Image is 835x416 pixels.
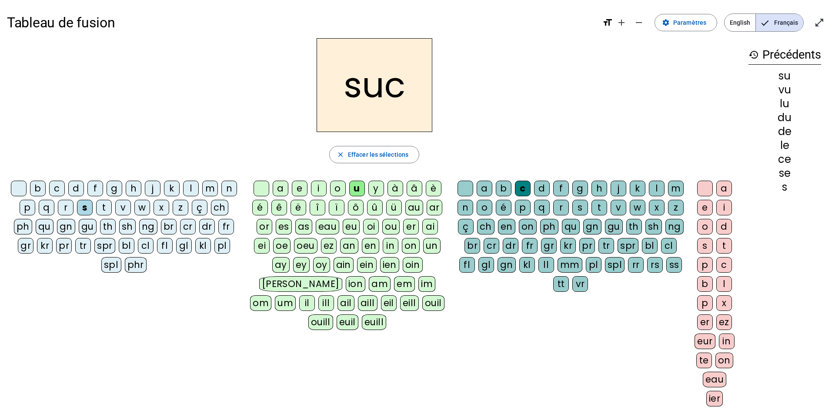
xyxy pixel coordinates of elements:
div: oe [273,238,291,254]
mat-icon: settings [662,19,670,26]
div: ü [386,200,402,215]
div: se [748,168,821,178]
div: gl [176,238,192,254]
div: gu [79,219,97,234]
div: é [496,200,511,215]
div: cl [661,238,677,254]
button: Paramètres [655,14,717,31]
div: q [534,200,550,215]
div: qu [562,219,580,234]
div: ei [254,238,270,254]
div: b [496,181,511,196]
div: oeu [294,238,317,254]
div: le [748,140,821,151]
div: spr [94,238,115,254]
div: s [697,238,713,254]
div: on [519,219,537,234]
div: vu [748,85,821,95]
div: m [202,181,218,196]
div: kr [560,238,576,254]
div: es [276,219,292,234]
div: cr [180,219,196,234]
div: o [477,200,492,215]
div: h [591,181,607,196]
div: x [154,200,169,215]
div: pr [579,238,595,254]
div: g [107,181,122,196]
div: x [649,200,665,215]
div: c [716,257,732,273]
div: fr [218,219,234,234]
div: é [252,200,268,215]
div: tt [553,276,569,292]
div: j [611,181,626,196]
div: bl [119,238,134,254]
div: gr [18,238,33,254]
div: phr [125,257,147,273]
div: cl [138,238,154,254]
mat-icon: remove [634,17,644,28]
div: p [697,295,713,311]
div: th [100,219,116,234]
div: as [295,219,312,234]
div: r [553,200,569,215]
div: er [403,219,419,234]
div: k [164,181,180,196]
div: in [383,238,398,254]
div: r [58,200,73,215]
div: au [405,200,423,215]
div: ail [337,295,354,311]
div: ey [293,257,310,273]
div: ç [192,200,207,215]
div: v [115,200,131,215]
div: im [418,276,435,292]
div: ez [321,238,337,254]
div: ill [318,295,334,311]
div: m [668,181,684,196]
div: eau [316,219,340,234]
div: i [311,181,327,196]
div: ê [271,200,287,215]
button: Effacer les sélections [329,146,419,163]
div: ph [14,219,32,234]
div: p [697,257,713,273]
div: rs [647,257,663,273]
div: cr [484,238,499,254]
div: ien [380,257,400,273]
div: en [362,238,379,254]
div: un [423,238,441,254]
div: ein [357,257,377,273]
div: ë [291,200,306,215]
div: e [697,200,713,215]
div: w [134,200,150,215]
div: ch [211,200,228,215]
div: tr [75,238,91,254]
div: d [716,219,732,234]
div: t [96,200,112,215]
mat-icon: close [337,151,344,158]
div: à [387,181,403,196]
div: ier [706,391,723,406]
div: pl [214,238,230,254]
div: u [349,181,365,196]
div: s [572,200,588,215]
div: o [697,219,713,234]
div: gn [583,219,601,234]
div: oy [313,257,330,273]
div: eill [400,295,419,311]
div: in [719,333,735,349]
div: z [668,200,684,215]
div: ion [346,276,366,292]
div: eil [381,295,397,311]
div: vr [572,276,588,292]
div: eu [343,219,360,234]
div: w [630,200,645,215]
div: c [515,181,531,196]
div: oi [363,219,379,234]
div: il [299,295,315,311]
div: s [748,182,821,192]
div: g [572,181,588,196]
div: dr [503,238,518,254]
div: t [591,200,607,215]
div: um [275,295,296,311]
